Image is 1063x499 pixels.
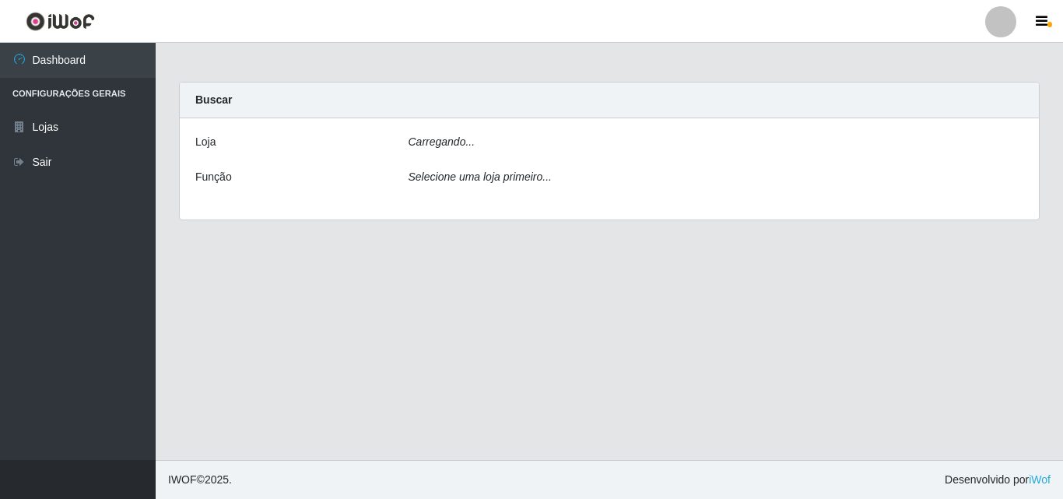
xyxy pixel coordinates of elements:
[945,472,1051,488] span: Desenvolvido por
[26,12,95,31] img: CoreUI Logo
[1029,473,1051,486] a: iWof
[409,135,475,148] i: Carregando...
[195,134,216,150] label: Loja
[195,93,232,106] strong: Buscar
[168,472,232,488] span: © 2025 .
[409,170,552,183] i: Selecione uma loja primeiro...
[195,169,232,185] label: Função
[168,473,197,486] span: IWOF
